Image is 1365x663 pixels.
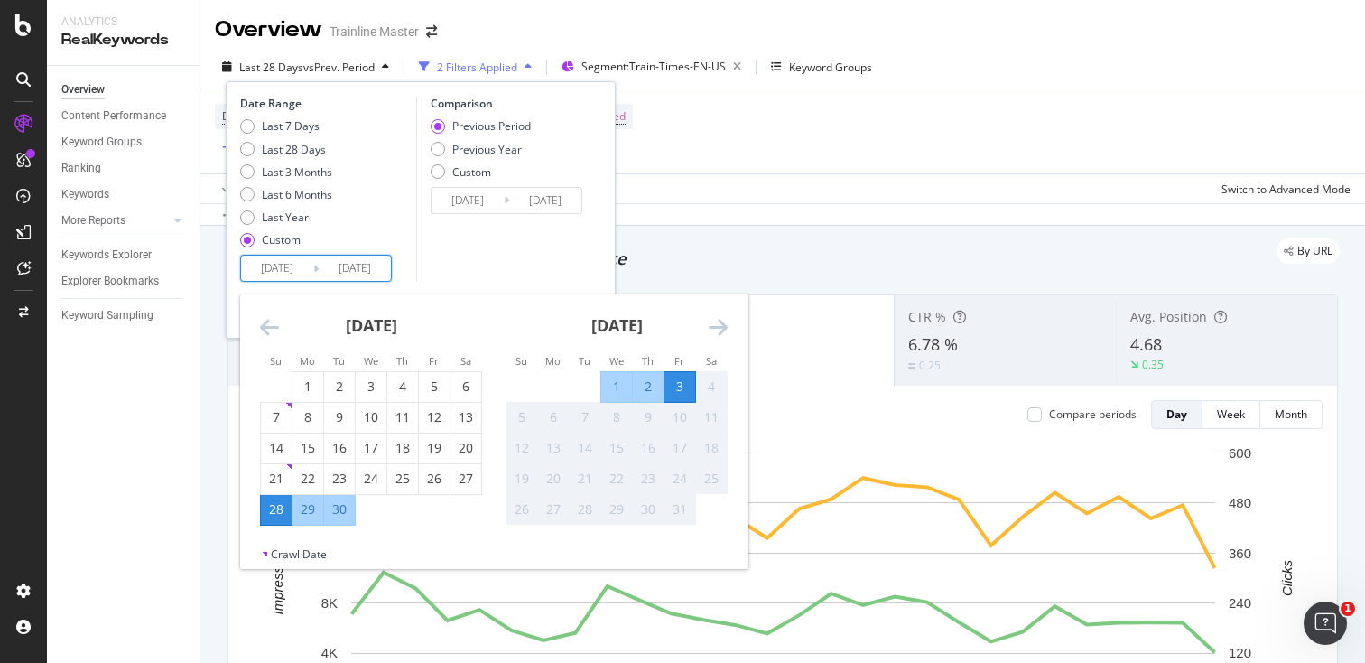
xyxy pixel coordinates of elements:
div: Week [1217,406,1245,422]
div: 14 [261,439,292,457]
button: Last 28 DaysvsPrev. Period [215,52,396,81]
div: 22 [601,470,632,488]
text: 360 [1229,546,1251,561]
div: Last Year [240,210,332,225]
small: Su [515,354,527,368]
small: Th [642,354,654,368]
td: Choose Saturday, September 20, 2025 as your check-out date. It’s available. [450,433,482,463]
td: Choose Wednesday, September 24, 2025 as your check-out date. It’s available. [356,463,387,494]
td: Choose Sunday, September 7, 2025 as your check-out date. It’s available. [261,402,292,433]
button: Apply [215,174,267,203]
td: Choose Sunday, September 14, 2025 as your check-out date. It’s available. [261,433,292,463]
td: Not available. Friday, October 10, 2025 [664,402,696,433]
button: Switch to Advanced Mode [1214,174,1351,203]
td: Not available. Thursday, October 9, 2025 [633,402,664,433]
small: Mo [300,354,315,368]
div: Compare periods [1049,406,1137,422]
div: 20 [450,439,481,457]
span: By URL [1297,246,1332,257]
div: Calendar [240,294,747,546]
input: Start Date [241,256,313,281]
td: Not available. Saturday, October 18, 2025 [696,433,728,463]
div: 19 [419,439,450,457]
td: Not available. Friday, October 31, 2025 [664,494,696,525]
div: 13 [538,439,569,457]
td: Choose Monday, September 1, 2025 as your check-out date. It’s available. [292,371,324,402]
div: 4 [387,378,418,396]
div: Last 7 Days [240,118,332,134]
div: 5 [506,408,537,426]
div: 24 [664,470,695,488]
div: 29 [292,500,323,518]
td: Choose Friday, September 26, 2025 as your check-out date. It’s available. [419,463,450,494]
a: Content Performance [61,107,187,126]
div: Keywords [61,185,109,204]
div: 17 [664,439,695,457]
button: Keyword Groups [764,52,879,81]
div: 10 [664,408,695,426]
a: Keyword Sampling [61,306,187,325]
td: Selected. Tuesday, September 30, 2025 [324,494,356,525]
span: CTR % [908,308,946,325]
div: 30 [633,500,664,518]
div: 24 [356,470,386,488]
td: Selected. Thursday, October 2, 2025 [633,371,664,402]
div: 21 [261,470,292,488]
div: Last 6 Months [262,187,332,202]
div: Keywords Explorer [61,246,152,265]
div: 27 [538,500,569,518]
td: Choose Wednesday, September 3, 2025 as your check-out date. It’s available. [356,371,387,402]
div: Ranking [61,159,101,178]
div: Keyword Groups [789,60,872,75]
td: Choose Saturday, September 13, 2025 as your check-out date. It’s available. [450,402,482,433]
small: Sa [706,354,717,368]
span: Device [222,108,256,124]
td: Choose Wednesday, September 17, 2025 as your check-out date. It’s available. [356,433,387,463]
div: 3 [356,378,386,396]
div: 22 [292,470,323,488]
button: 2 Filters Applied [412,52,539,81]
div: 23 [324,470,355,488]
text: 600 [1229,445,1251,461]
a: Explorer Bookmarks [61,272,187,291]
span: vs Prev. Period [303,60,375,75]
div: Explorer Bookmarks [61,272,159,291]
div: 12 [506,439,537,457]
small: Th [396,354,408,368]
iframe: Intercom live chat [1304,602,1347,645]
div: 2 Filters Applied [437,60,517,75]
span: 6.78 % [908,333,958,355]
td: Not available. Wednesday, October 22, 2025 [601,463,633,494]
div: 9 [633,408,664,426]
div: 12 [419,408,450,426]
td: Not available. Monday, October 13, 2025 [538,433,570,463]
span: 4.68 [1130,333,1162,355]
div: 29 [601,500,632,518]
div: 1 [292,378,323,396]
div: 8 [601,408,632,426]
div: 25 [696,470,727,488]
td: Not available. Saturday, October 11, 2025 [696,402,728,433]
small: Tu [333,354,345,368]
div: Switch to Advanced Mode [1221,182,1351,197]
td: Choose Tuesday, September 9, 2025 as your check-out date. It’s available. [324,402,356,433]
text: 480 [1229,495,1251,510]
div: 31 [664,500,695,518]
div: 0.35 [1142,357,1164,372]
div: Crawl Date [271,546,327,562]
td: Selected. Wednesday, October 1, 2025 [601,371,633,402]
small: Sa [460,354,471,368]
button: Add Filter [215,137,287,159]
td: Not available. Wednesday, October 8, 2025 [601,402,633,433]
td: Selected as end date. Friday, October 3, 2025 [664,371,696,402]
td: Choose Monday, September 22, 2025 as your check-out date. It’s available. [292,463,324,494]
div: Custom [240,232,332,247]
td: Choose Monday, September 15, 2025 as your check-out date. It’s available. [292,433,324,463]
td: Not available. Sunday, October 26, 2025 [506,494,538,525]
div: RealKeywords [61,30,185,51]
div: Custom [431,164,531,180]
div: 11 [387,408,418,426]
span: Segment: Train-Times-EN-US [581,59,726,74]
div: 7 [261,408,292,426]
div: arrow-right-arrow-left [426,25,437,38]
